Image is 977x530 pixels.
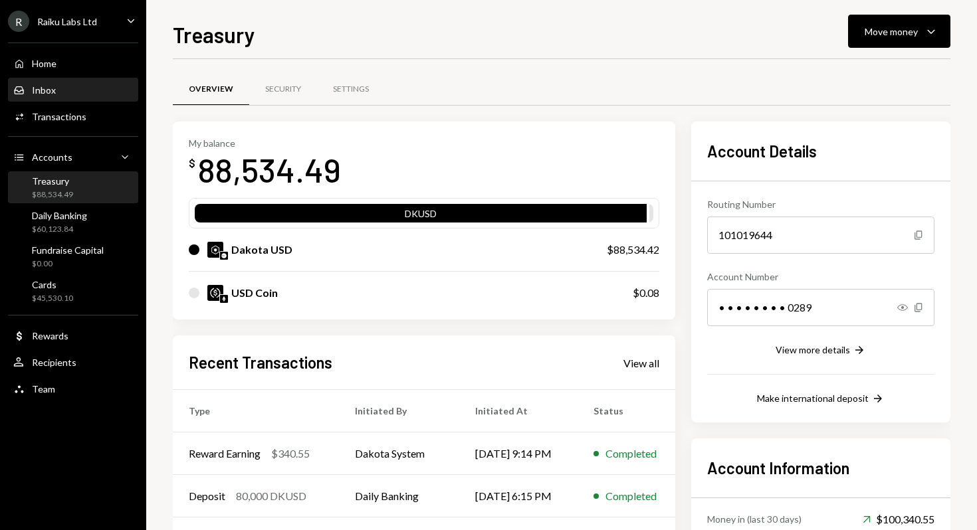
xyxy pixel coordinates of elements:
[207,285,223,301] img: USDC
[578,390,675,432] th: Status
[607,242,659,258] div: $88,534.42
[220,295,228,303] img: ethereum-mainnet
[32,383,55,395] div: Team
[8,323,138,347] a: Rewards
[32,330,68,341] div: Rewards
[32,258,104,270] div: $0.00
[459,432,578,475] td: [DATE] 9:14 PM
[623,355,659,370] a: View all
[189,351,332,373] h2: Recent Transactions
[189,137,341,149] div: My balance
[8,51,138,75] a: Home
[32,224,87,235] div: $60,123.84
[707,217,934,254] div: 101019644
[605,488,657,504] div: Completed
[231,242,292,258] div: Dakota USD
[265,84,301,95] div: Security
[32,357,76,368] div: Recipients
[633,285,659,301] div: $0.08
[189,446,261,462] div: Reward Earning
[173,21,255,48] h1: Treasury
[333,84,369,95] div: Settings
[198,149,341,191] div: 88,534.49
[8,350,138,374] a: Recipients
[236,488,306,504] div: 80,000 DKUSD
[605,446,657,462] div: Completed
[623,357,659,370] div: View all
[8,11,29,32] div: R
[8,104,138,128] a: Transactions
[707,197,934,211] div: Routing Number
[757,393,869,404] div: Make international deposit
[776,344,850,355] div: View more details
[207,242,223,258] img: DKUSD
[32,84,56,96] div: Inbox
[189,488,225,504] div: Deposit
[8,206,138,238] a: Daily Banking$60,123.84
[189,157,195,170] div: $
[707,140,934,162] h2: Account Details
[8,78,138,102] a: Inbox
[707,457,934,479] h2: Account Information
[32,293,73,304] div: $45,530.10
[8,377,138,400] a: Team
[173,390,339,432] th: Type
[32,151,72,163] div: Accounts
[8,171,138,203] a: Treasury$88,534.49
[271,446,310,462] div: $340.55
[707,289,934,326] div: • • • • • • • • 0289
[220,252,228,260] img: base-mainnet
[8,275,138,307] a: Cards$45,530.10
[8,240,138,272] a: Fundraise Capital$0.00
[8,145,138,169] a: Accounts
[32,189,73,201] div: $88,534.49
[339,432,459,475] td: Dakota System
[339,390,459,432] th: Initiated By
[32,58,56,69] div: Home
[863,511,934,527] div: $100,340.55
[848,15,950,48] button: Move money
[32,210,87,221] div: Daily Banking
[32,175,73,187] div: Treasury
[459,475,578,517] td: [DATE] 6:15 PM
[189,84,233,95] div: Overview
[339,475,459,517] td: Daily Banking
[249,72,317,106] a: Security
[32,279,73,290] div: Cards
[32,111,86,122] div: Transactions
[32,244,104,256] div: Fundraise Capital
[317,72,385,106] a: Settings
[757,392,885,406] button: Make international deposit
[37,16,97,27] div: Raiku Labs Ltd
[707,270,934,284] div: Account Number
[231,285,278,301] div: USD Coin
[776,343,866,358] button: View more details
[865,25,918,39] div: Move money
[173,72,249,106] a: Overview
[707,512,802,526] div: Money in (last 30 days)
[195,207,647,225] div: DKUSD
[459,390,578,432] th: Initiated At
